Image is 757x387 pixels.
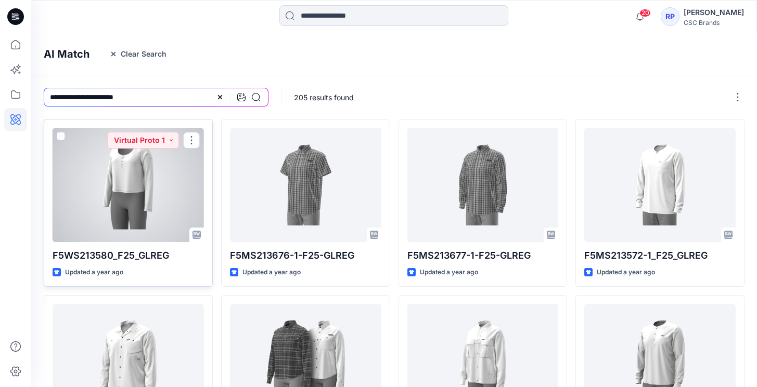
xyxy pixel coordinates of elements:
[53,248,204,263] p: F5WS213580_F25_GLREG
[597,267,655,278] p: Updated a year ago
[53,128,204,242] a: F5WS213580_F25_GLREG
[102,46,173,62] button: Clear Search
[684,6,744,19] div: [PERSON_NAME]
[65,267,123,278] p: Updated a year ago
[407,248,559,263] p: F5MS213677-1-F25-GLREG
[294,92,354,103] p: 205 results found
[684,19,744,26] div: CSC Brands
[44,48,89,60] h4: AI Match
[420,267,478,278] p: Updated a year ago
[230,128,381,242] a: F5MS213676-1-F25-GLREG
[230,248,381,263] p: F5MS213676-1-F25-GLREG
[584,248,736,263] p: F5MS213572-1_F25_GLREG
[242,267,301,278] p: Updated a year ago
[639,9,651,17] span: 20
[661,7,679,26] div: RP
[407,128,559,242] a: F5MS213677-1-F25-GLREG
[584,128,736,242] a: F5MS213572-1_F25_GLREG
